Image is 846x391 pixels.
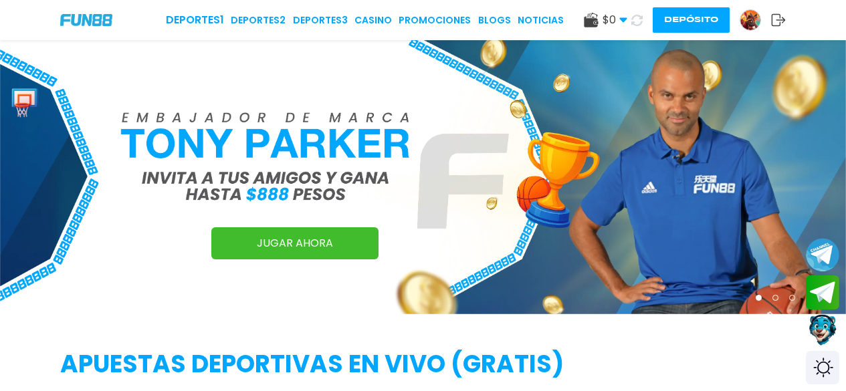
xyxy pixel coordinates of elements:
[231,13,286,27] a: Deportes2
[740,10,760,30] img: Avatar
[166,12,224,28] a: Deportes1
[478,13,511,27] a: BLOGS
[806,237,839,272] button: Join telegram channel
[740,9,771,31] a: Avatar
[653,7,730,33] button: Depósito
[60,14,112,25] img: Company Logo
[806,313,839,348] button: Contact customer service
[211,227,379,259] a: JUGAR AHORA
[354,13,392,27] a: CASINO
[293,13,348,27] a: Deportes3
[603,12,627,28] span: $ 0
[60,346,786,382] h2: APUESTAS DEPORTIVAS EN VIVO (gratis)
[806,351,839,384] div: Switch theme
[518,13,564,27] a: NOTICIAS
[399,13,471,27] a: Promociones
[806,275,839,310] button: Join telegram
